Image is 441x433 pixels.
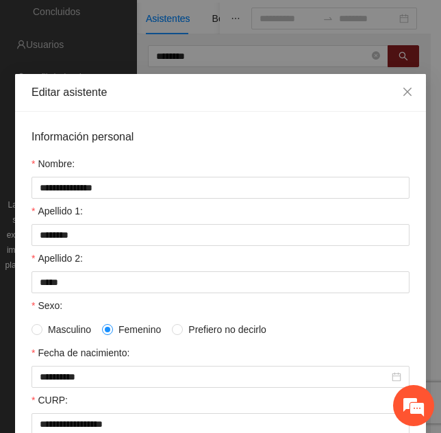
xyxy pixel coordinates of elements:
[183,322,272,337] span: Prefiero no decirlo
[32,203,83,219] label: Apellido 1:
[32,224,409,246] input: Apellido 1:
[32,85,409,100] div: Editar asistente
[32,177,409,199] input: Nombre:
[389,74,426,111] button: Close
[225,7,257,40] div: Minimizar ventana de chat en vivo
[42,322,97,337] span: Masculino
[113,322,166,337] span: Femenino
[32,393,68,408] label: CURP:
[32,298,62,313] label: Sexo:
[32,156,75,171] label: Nombre:
[7,288,261,336] textarea: Escriba su mensaje y pulse “Intro”
[71,70,230,88] div: Chatee con nosotros ahora
[32,271,409,293] input: Apellido 2:
[40,369,389,384] input: Fecha de nacimiento:
[32,345,129,360] label: Fecha de nacimiento:
[79,140,189,278] span: Estamos en línea.
[402,86,413,97] span: close
[32,251,83,266] label: Apellido 2:
[32,128,134,145] span: Información personal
